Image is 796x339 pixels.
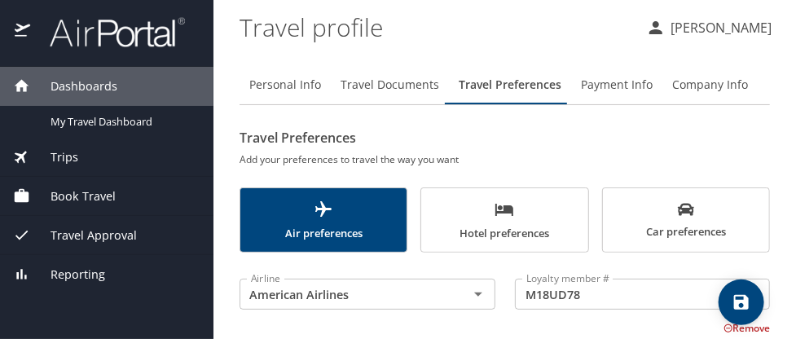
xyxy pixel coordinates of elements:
span: Book Travel [30,187,116,205]
span: Personal Info [249,75,321,95]
span: Company Info [672,75,748,95]
button: save [719,280,764,325]
button: Remove [723,321,770,335]
span: Car preferences [613,201,759,241]
button: [PERSON_NAME] [640,13,778,42]
button: Open [467,283,490,306]
div: Profile [240,65,770,104]
input: Select an Airline [244,284,442,305]
span: Trips [30,148,78,166]
span: Travel Preferences [459,75,561,95]
span: Air preferences [250,200,397,243]
img: airportal-logo.png [32,16,185,48]
span: Travel Documents [341,75,439,95]
div: scrollable force tabs example [240,187,770,253]
span: Payment Info [581,75,653,95]
span: Travel Approval [30,227,137,244]
img: icon-airportal.png [15,16,32,48]
h6: Add your preferences to travel the way you want [240,151,770,168]
span: Dashboards [30,77,117,95]
span: Hotel preferences [431,200,578,243]
p: [PERSON_NAME] [666,18,772,37]
h2: Travel Preferences [240,125,770,151]
span: Reporting [30,266,105,284]
h1: Travel profile [240,2,633,52]
span: My Travel Dashboard [51,114,194,130]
